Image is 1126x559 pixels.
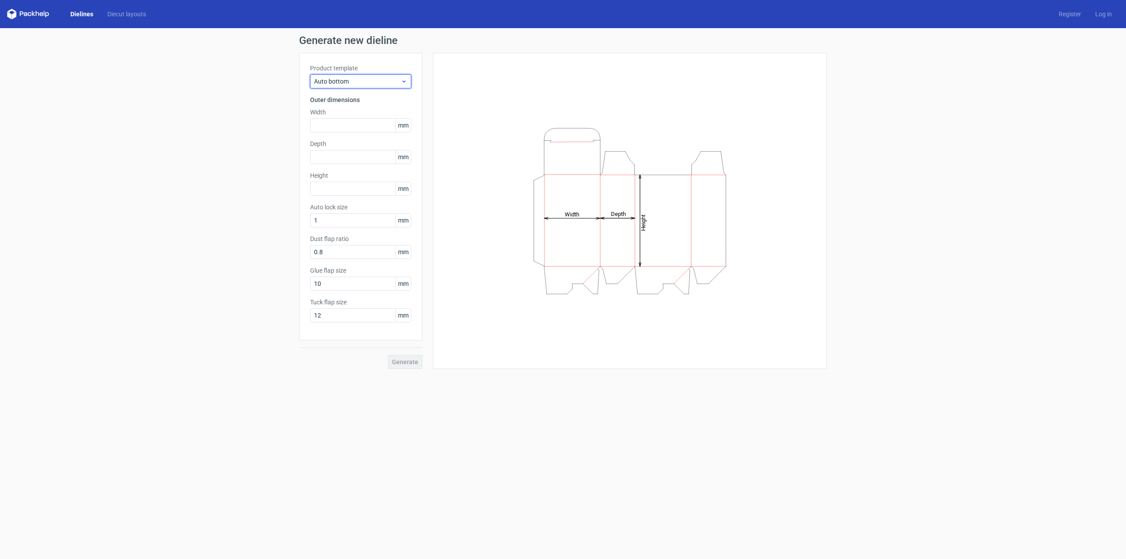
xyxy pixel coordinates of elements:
span: mm [395,182,411,195]
label: Height [310,171,411,180]
h1: Generate new dieline [299,35,827,46]
span: mm [395,150,411,164]
a: Register [1052,10,1088,18]
label: Width [310,108,411,117]
tspan: Depth [611,211,626,217]
label: Glue flap size [310,266,411,275]
label: Dust flap ratio [310,234,411,243]
tspan: Height [640,214,647,230]
tspan: Width [565,211,579,217]
span: mm [395,214,411,227]
span: mm [395,119,411,132]
h3: Outer dimensions [310,95,411,104]
span: mm [395,245,411,259]
span: mm [395,277,411,290]
label: Depth [310,139,411,148]
span: mm [395,309,411,322]
a: Dielines [63,10,100,18]
a: Diecut layouts [100,10,153,18]
label: Tuck flap size [310,298,411,307]
a: Log in [1088,10,1119,18]
label: Auto lock size [310,203,411,212]
label: Product template [310,64,411,73]
span: Auto bottom [314,77,401,86]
